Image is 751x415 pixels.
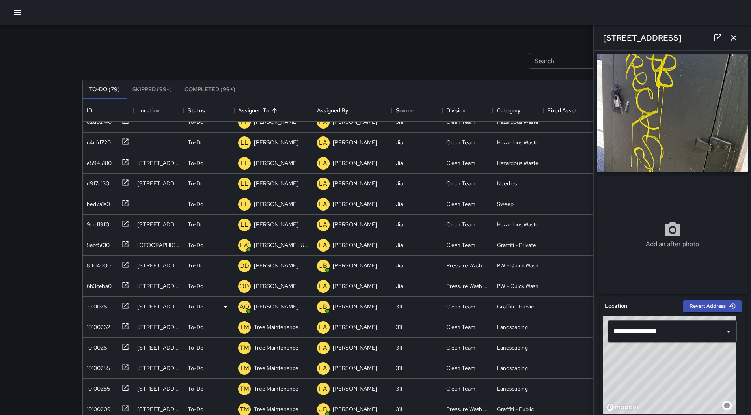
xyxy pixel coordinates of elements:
p: LA [319,138,327,148]
div: Hazardous Waste [497,118,539,126]
div: Clean Team [446,303,475,310]
p: LL [240,179,248,189]
p: [PERSON_NAME] [333,262,377,269]
div: 81fd4000 [84,258,111,269]
div: Clean Team [446,138,475,146]
p: OD [239,282,249,291]
div: Division [442,99,493,122]
p: [PERSON_NAME] [333,118,377,126]
p: To-Do [188,262,203,269]
p: [PERSON_NAME] [254,138,298,146]
p: To-Do [188,200,203,208]
div: Jia [396,221,403,228]
p: LA [319,118,327,127]
div: Source [392,99,442,122]
p: To-Do [188,303,203,310]
p: [PERSON_NAME] [333,179,377,187]
p: To-Do [188,118,203,126]
p: LA [319,323,327,332]
p: To-Do [188,221,203,228]
p: [PERSON_NAME] [254,159,298,167]
div: 101 Polk Street [137,159,180,167]
div: 5abf5010 [84,238,110,249]
p: To-Do [188,179,203,187]
div: 10100261 [84,299,108,310]
div: Clean Team [446,179,475,187]
div: 10100261 [84,340,108,351]
p: [PERSON_NAME] [333,405,377,413]
div: Hazardous Waste [497,159,539,167]
div: ID [87,99,92,122]
p: [PERSON_NAME] [333,344,377,351]
div: Status [184,99,234,122]
p: TM [240,343,249,353]
div: 9def19f0 [84,217,109,228]
div: Pressure Washing [446,405,489,413]
div: Assigned To [238,99,269,122]
p: AO [240,302,249,312]
p: LL [240,118,248,127]
p: LA [319,364,327,373]
div: 66 Grove Street [137,405,180,413]
div: Clean Team [446,159,475,167]
div: 43 Page Street [137,262,180,269]
p: [PERSON_NAME] [333,200,377,208]
div: Landscaping [497,385,528,393]
div: 311 [396,323,402,331]
div: Clean Team [446,323,475,331]
p: [PERSON_NAME] [254,282,298,290]
button: Completed (99+) [178,80,242,99]
p: [PERSON_NAME] [254,118,298,126]
p: TM [240,364,249,373]
p: [PERSON_NAME] [254,221,298,228]
div: Jia [396,241,403,249]
div: Status [188,99,205,122]
p: Tree Maintenance [254,364,298,372]
p: LL [240,138,248,148]
div: 1484 Market Street [137,241,180,249]
div: 201 Franklin Street [137,282,180,290]
p: TM [240,405,249,414]
div: Jia [396,282,403,290]
div: Clean Team [446,221,475,228]
p: LA [319,179,327,189]
p: LA [319,220,327,230]
div: Location [137,99,160,122]
p: To-Do [188,282,203,290]
button: Skipped (99+) [126,80,178,99]
div: 311 [396,405,402,413]
div: 311 [396,344,402,351]
div: Assigned By [317,99,348,122]
div: 101 Polk Street [137,179,180,187]
p: LA [319,282,327,291]
p: OD [239,261,249,271]
p: LL [240,159,248,168]
div: d917c130 [84,176,109,187]
div: Pressure Washing [446,282,489,290]
div: bed7a1a0 [84,197,110,208]
p: To-Do [188,159,203,167]
p: [PERSON_NAME] [254,262,298,269]
div: Landscaping [497,323,528,331]
div: Jia [396,159,403,167]
div: ID [83,99,133,122]
div: c4cfd720 [84,135,111,146]
div: Pressure Washing [446,262,489,269]
p: LA [319,241,327,250]
p: [PERSON_NAME] [333,241,377,249]
p: LW [240,241,249,250]
p: To-Do [188,241,203,249]
p: JB [319,302,327,312]
div: Sweep [497,200,514,208]
p: [PERSON_NAME] [254,179,298,187]
div: Clean Team [446,118,475,126]
div: Jia [396,200,403,208]
p: [PERSON_NAME] [333,221,377,228]
div: Category [493,99,543,122]
p: LA [319,159,327,168]
div: Graffiti - Public [497,303,534,310]
div: Clean Team [446,241,475,249]
p: [PERSON_NAME] [333,159,377,167]
p: LA [319,384,327,394]
div: 10100262 [84,320,110,331]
